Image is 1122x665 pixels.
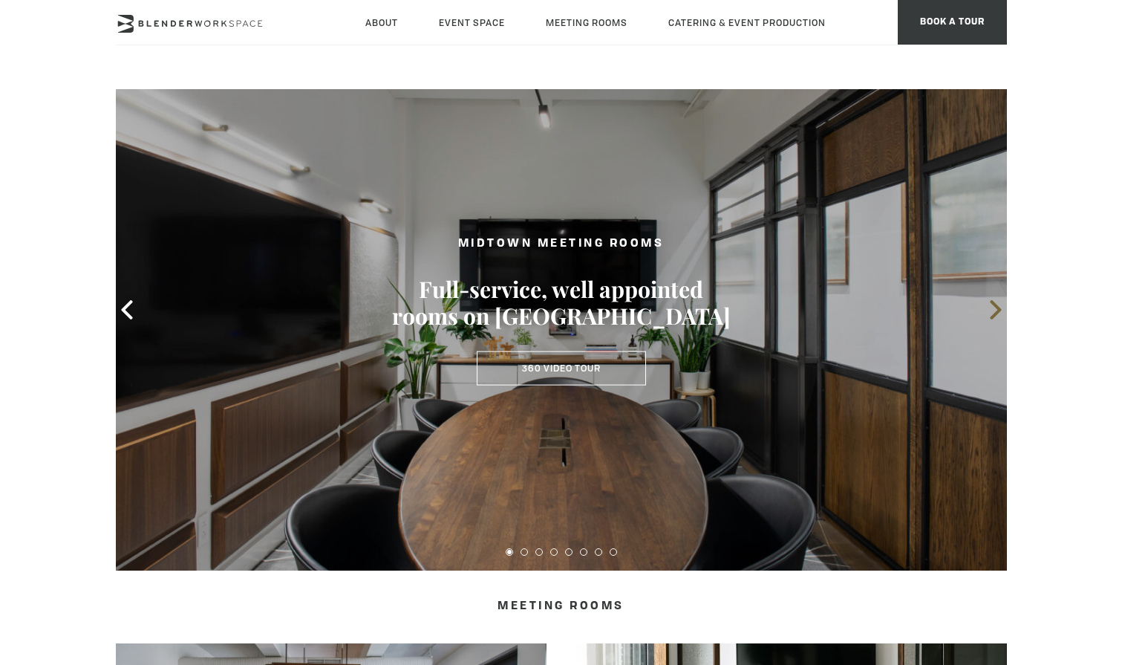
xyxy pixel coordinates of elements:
[391,276,732,329] h3: Full-service, well appointed rooms on [GEOGRAPHIC_DATA]
[1048,594,1122,665] iframe: Chat Widget
[190,600,933,614] h4: Meeting Rooms
[391,235,732,253] h2: MIDTOWN MEETING ROOMS
[477,351,646,386] a: 360 Video Tour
